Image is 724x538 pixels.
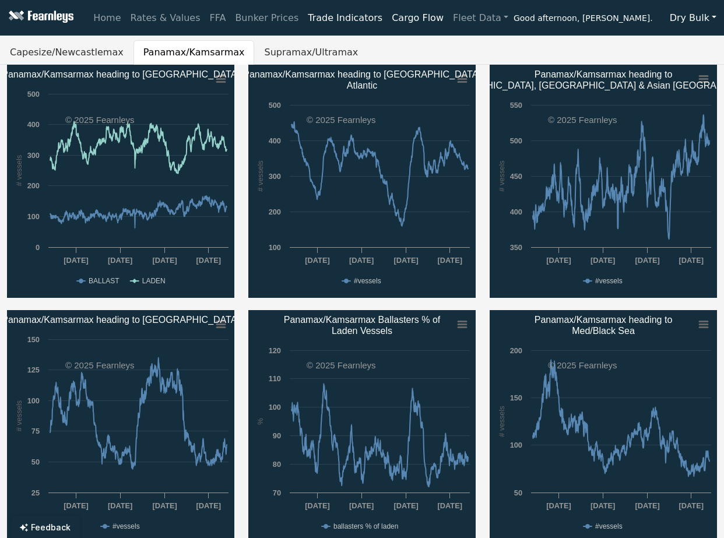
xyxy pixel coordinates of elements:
[284,315,441,336] text: Panamax/Kamsarmax Ballasters % of Laden Vessels
[65,360,135,370] text: © 2025 Fearnleys
[248,65,476,298] svg: Panamax/Kamsarmax heading to South​Atlantic
[307,115,376,125] text: © 2025 Fearnleys
[65,115,135,125] text: © 2025 Fearnleys
[595,277,623,285] text: #vessels
[2,69,240,80] text: Panamax/Kamsarmax heading to [GEOGRAPHIC_DATA]
[108,256,132,265] text: [DATE]
[393,501,418,510] text: [DATE]
[514,9,653,29] span: Good afternoon, [PERSON_NAME].
[31,458,40,466] text: 50
[152,256,177,265] text: [DATE]
[548,115,617,125] text: © 2025 Fearnleys
[269,101,281,110] text: 500
[305,256,329,265] text: [DATE]
[387,6,448,30] a: Cargo Flow
[27,335,40,344] text: 150
[27,151,40,160] text: 300
[305,501,329,510] text: [DATE]
[510,172,522,181] text: 450
[31,427,40,435] text: 75
[254,40,368,65] button: Supramax/Ultramax
[548,360,617,370] text: © 2025 Fearnleys
[15,155,23,186] text: # vessels
[510,136,522,145] text: 500
[27,212,40,221] text: 100
[497,406,506,437] text: # vessels
[269,172,281,181] text: 300
[591,501,615,510] text: [DATE]
[196,501,221,510] text: [DATE]
[448,6,513,30] a: Fleet Data
[27,396,40,405] text: 100
[256,418,265,424] text: %
[64,501,88,510] text: [DATE]
[546,256,571,265] text: [DATE]
[269,374,281,383] text: 110
[36,243,40,252] text: 0
[269,208,281,216] text: 200
[108,501,132,510] text: [DATE]
[510,346,522,355] text: 200
[142,277,166,285] text: LADEN
[679,501,704,510] text: [DATE]
[635,256,659,265] text: [DATE]
[510,243,522,252] text: 350
[333,522,398,530] text: ballasters % of laden
[27,90,40,99] text: 500
[27,365,40,374] text: 125
[535,315,673,336] text: Panamax/Kamsarmax heading to Med/Black Sea
[635,501,659,510] text: [DATE]
[490,65,717,298] svg: Panamax/Kamsarmax heading to​Australia, Indonesia & Asian Russia
[269,136,281,145] text: 400
[510,101,522,110] text: 550
[438,501,462,510] text: [DATE]
[126,6,205,30] a: Rates & Values
[349,501,374,510] text: [DATE]
[269,403,281,412] text: 100
[89,277,120,285] text: BALLAST
[6,10,73,25] img: Fearnleys Logo
[354,277,381,285] text: #vessels
[64,256,88,265] text: [DATE]
[196,256,221,265] text: [DATE]
[2,315,240,325] text: Panamax/Kamsarmax heading to [GEOGRAPHIC_DATA]
[273,460,281,469] text: 80
[27,181,40,190] text: 200
[307,360,376,370] text: © 2025 Fearnleys
[113,522,140,530] text: #vessels
[243,69,481,90] text: Panamax/Kamsarmax heading to [GEOGRAPHIC_DATA] Atlantic
[497,160,506,191] text: # vessels
[256,160,265,191] text: # vessels
[393,256,418,265] text: [DATE]
[514,488,522,497] text: 50
[546,501,571,510] text: [DATE]
[27,120,40,129] text: 400
[133,40,255,65] button: Panamax/Kamsarmax
[273,488,281,497] text: 70
[15,400,23,431] text: # vessels
[31,488,40,497] text: 25
[510,441,522,449] text: 100
[269,346,281,355] text: 120
[510,208,522,216] text: 400
[438,256,462,265] text: [DATE]
[591,256,615,265] text: [DATE]
[273,431,281,440] text: 90
[510,393,522,402] text: 150
[349,256,374,265] text: [DATE]
[7,65,234,298] svg: Panamax/Kamsarmax heading to China
[595,522,623,530] text: #vessels
[679,256,704,265] text: [DATE]
[269,243,281,252] text: 100
[662,7,724,29] button: Dry Bulk
[152,501,177,510] text: [DATE]
[230,6,303,30] a: Bunker Prices
[205,6,231,30] a: FFA
[89,6,125,30] a: Home
[303,6,387,30] a: Trade Indicators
